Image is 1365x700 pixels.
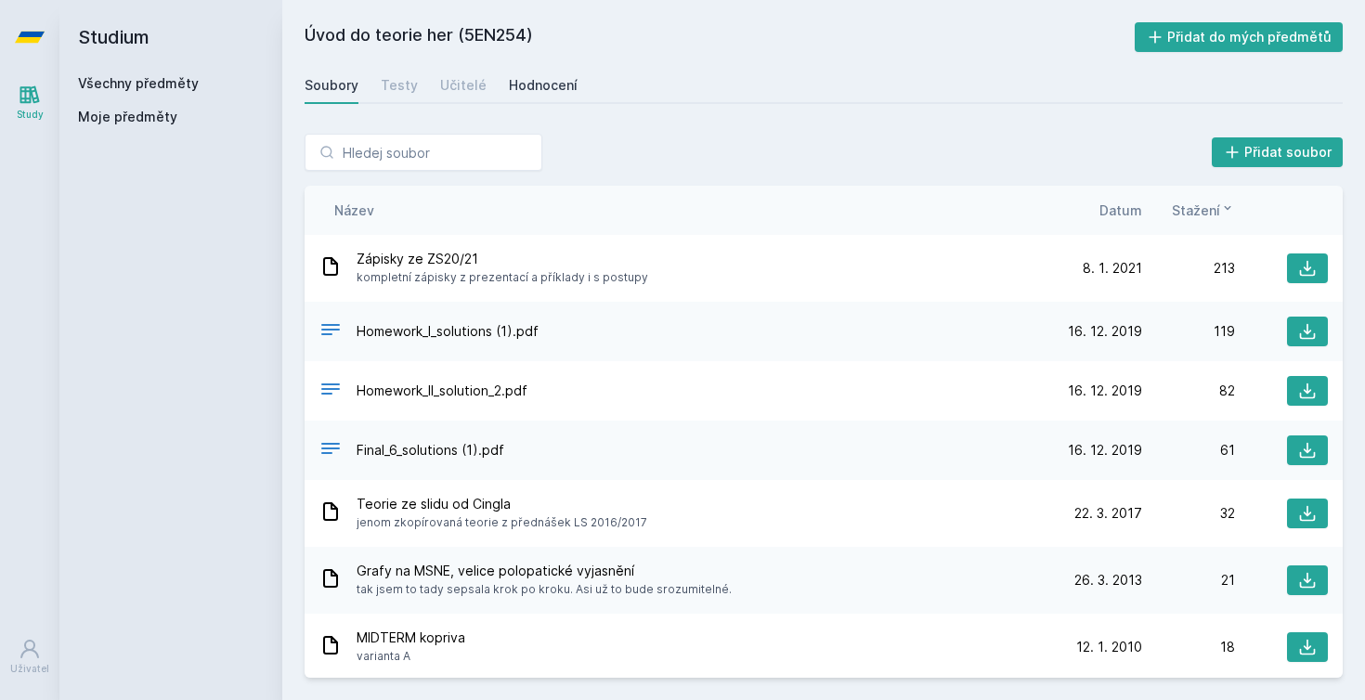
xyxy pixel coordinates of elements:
div: PDF [319,318,342,345]
div: Soubory [305,76,358,95]
a: Učitelé [440,67,487,104]
button: Přidat do mých předmětů [1135,22,1344,52]
div: 213 [1142,259,1235,278]
span: Teorie ze slidu od Cingla [357,495,647,513]
div: 21 [1142,571,1235,590]
a: Všechny předměty [78,75,199,91]
span: jenom zkopírovaná teorie z přednášek LS 2016/2017 [357,513,647,532]
div: 119 [1142,322,1235,341]
span: Grafy na MSNE, velice polopatické vyjasnění [357,562,732,580]
div: 61 [1142,441,1235,460]
span: varianta A [357,647,465,666]
span: 22. 3. 2017 [1074,504,1142,523]
button: Přidat soubor [1212,137,1344,167]
span: 16. 12. 2019 [1068,382,1142,400]
button: Datum [1099,201,1142,220]
a: Testy [381,67,418,104]
div: Study [17,108,44,122]
a: Study [4,74,56,131]
div: 82 [1142,382,1235,400]
span: kompletní zápisky z prezentací a příklady i s postupy [357,268,648,287]
span: Final_6_solutions (1).pdf [357,441,504,460]
a: Hodnocení [509,67,578,104]
span: Zápisky ze ZS20/21 [357,250,648,268]
span: Stažení [1172,201,1220,220]
div: 18 [1142,638,1235,656]
span: 8. 1. 2021 [1083,259,1142,278]
div: PDF [319,378,342,405]
span: 12. 1. 2010 [1076,638,1142,656]
span: 26. 3. 2013 [1074,571,1142,590]
span: Moje předměty [78,108,177,126]
span: 16. 12. 2019 [1068,322,1142,341]
div: Uživatel [10,662,49,676]
a: Soubory [305,67,358,104]
div: PDF [319,437,342,464]
span: Homework_II_solution_2.pdf [357,382,527,400]
input: Hledej soubor [305,134,542,171]
span: Homework_I_solutions (1).pdf [357,322,539,341]
button: Stažení [1172,201,1235,220]
h2: Úvod do teorie her (5EN254) [305,22,1135,52]
div: Testy [381,76,418,95]
div: 32 [1142,504,1235,523]
span: MIDTERM kopriva [357,629,465,647]
span: 16. 12. 2019 [1068,441,1142,460]
span: tak jsem to tady sepsala krok po kroku. Asi už to bude srozumitelné. [357,580,732,599]
div: Učitelé [440,76,487,95]
a: Uživatel [4,629,56,685]
div: Hodnocení [509,76,578,95]
button: Název [334,201,374,220]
